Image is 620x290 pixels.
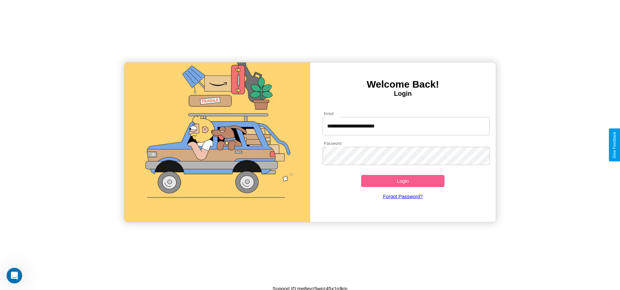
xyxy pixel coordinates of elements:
label: Password [324,141,341,146]
div: Give Feedback [612,132,617,158]
iframe: Intercom live chat [7,268,22,283]
label: Email [324,111,334,116]
h3: Welcome Back! [310,79,496,90]
a: Forgot Password? [319,187,486,206]
img: gif [124,62,310,222]
button: Login [361,175,445,187]
h4: Login [310,90,496,97]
